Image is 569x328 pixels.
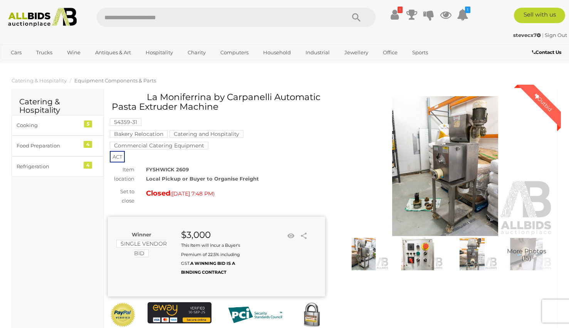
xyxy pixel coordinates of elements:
[17,141,80,150] div: Food Preparation
[132,231,151,238] b: Winner
[146,176,259,182] strong: Local Pickup or Buyer to Organise Freight
[513,32,542,38] a: stevecx7
[513,32,541,38] strong: stevecx7
[172,190,213,197] span: [DATE] 7:48 PM
[532,48,563,57] a: Contact Us
[17,162,80,171] div: Refrigeration
[393,238,443,270] img: La Moniferrina by Carpanelli Automatic Pasta Extruder Machine
[12,156,104,177] a: Refrigeration 4
[507,248,546,262] span: More Photos (15)
[215,46,253,59] a: Computers
[84,162,92,169] div: 4
[300,46,335,59] a: Industrial
[181,243,240,275] small: This Item will incur a Buyer's Premium of 22.5% including GST.
[116,240,167,257] mark: SINGLE VENDOR BID
[337,8,376,27] button: Search
[110,151,125,162] span: ACT
[110,130,168,138] mark: Bakery Relocation
[170,191,215,197] span: ( )
[110,142,208,149] mark: Commercial Catering Equipment
[181,261,235,275] b: A WINNING BID IS A BINDING CONTRACT
[285,230,297,242] li: Watch this item
[12,115,104,136] a: Cooking 5
[74,77,156,84] a: Equipment Components & Parts
[337,96,554,236] img: La Moniferrina by Carpanelli Automatic Pasta Extruder Machine
[110,119,141,125] a: 54359-31
[110,131,168,137] a: Bakery Relocation
[112,92,323,112] h1: La Moniferrina by Carpanelli Automatic Pasta Extruder Machine
[6,59,70,72] a: [GEOGRAPHIC_DATA]
[407,46,433,59] a: Sports
[6,46,27,59] a: Cars
[542,32,544,38] span: |
[17,121,80,130] div: Cooking
[146,189,170,197] strong: Closed
[181,229,211,240] strong: $3,000
[501,238,552,270] img: La Moniferrina by Carpanelli Automatic Pasta Extruder Machine
[501,238,552,270] a: More Photos(15)
[148,302,211,323] img: eWAY Payment Gateway
[110,142,208,149] a: Commercial Catering Equipment
[447,238,497,270] img: La Moniferrina by Carpanelli Automatic Pasta Extruder Machine
[90,46,136,59] a: Antiques & Art
[146,166,189,172] strong: FYSHWICK 2609
[102,187,140,205] div: Set to close
[141,46,178,59] a: Hospitality
[84,141,92,148] div: 4
[398,7,403,13] i: !
[545,32,567,38] a: Sign Out
[339,46,373,59] a: Jewellery
[258,46,296,59] a: Household
[465,7,470,13] i: 1
[31,46,57,59] a: Trucks
[4,8,81,27] img: Allbids.com.au
[514,8,565,23] a: Sell with us
[389,8,401,22] a: !
[12,77,67,84] a: Catering & Hospitality
[110,302,136,328] img: Official PayPal Seal
[62,46,86,59] a: Wine
[19,97,96,114] h2: Catering & Hospitality
[110,118,141,126] mark: 54359-31
[457,8,468,22] a: 1
[339,238,389,270] img: La Moniferrina by Carpanelli Automatic Pasta Extruder Machine
[84,120,92,127] div: 5
[102,165,140,183] div: Item location
[223,302,287,328] img: PCI DSS compliant
[525,85,561,120] div: Outbid
[170,130,243,138] mark: Catering and Hospitality
[532,49,561,55] b: Contact Us
[170,131,243,137] a: Catering and Hospitality
[183,46,211,59] a: Charity
[378,46,403,59] a: Office
[12,136,104,156] a: Food Preparation 4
